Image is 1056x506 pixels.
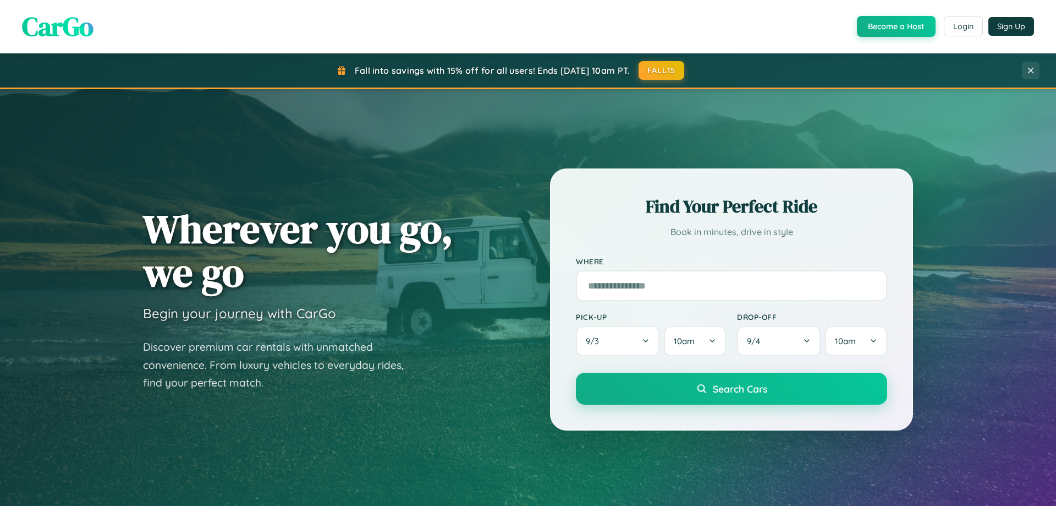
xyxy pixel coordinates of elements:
[576,194,887,219] h2: Find Your Perfect Ride
[355,65,630,76] span: Fall into savings with 15% off for all users! Ends [DATE] 10am PT.
[143,305,336,322] h3: Begin your journey with CarGo
[747,336,766,346] span: 9 / 4
[639,61,685,80] button: FALL15
[713,383,767,395] span: Search Cars
[835,336,856,346] span: 10am
[825,326,887,356] button: 10am
[944,17,983,36] button: Login
[143,207,453,294] h1: Wherever you go, we go
[576,257,887,266] label: Where
[737,312,887,322] label: Drop-off
[674,336,695,346] span: 10am
[857,16,936,37] button: Become a Host
[988,17,1034,36] button: Sign Up
[576,326,659,356] button: 9/3
[576,312,726,322] label: Pick-up
[586,336,604,346] span: 9 / 3
[664,326,726,356] button: 10am
[576,224,887,240] p: Book in minutes, drive in style
[143,338,418,392] p: Discover premium car rentals with unmatched convenience. From luxury vehicles to everyday rides, ...
[737,326,821,356] button: 9/4
[576,373,887,405] button: Search Cars
[22,8,94,45] span: CarGo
